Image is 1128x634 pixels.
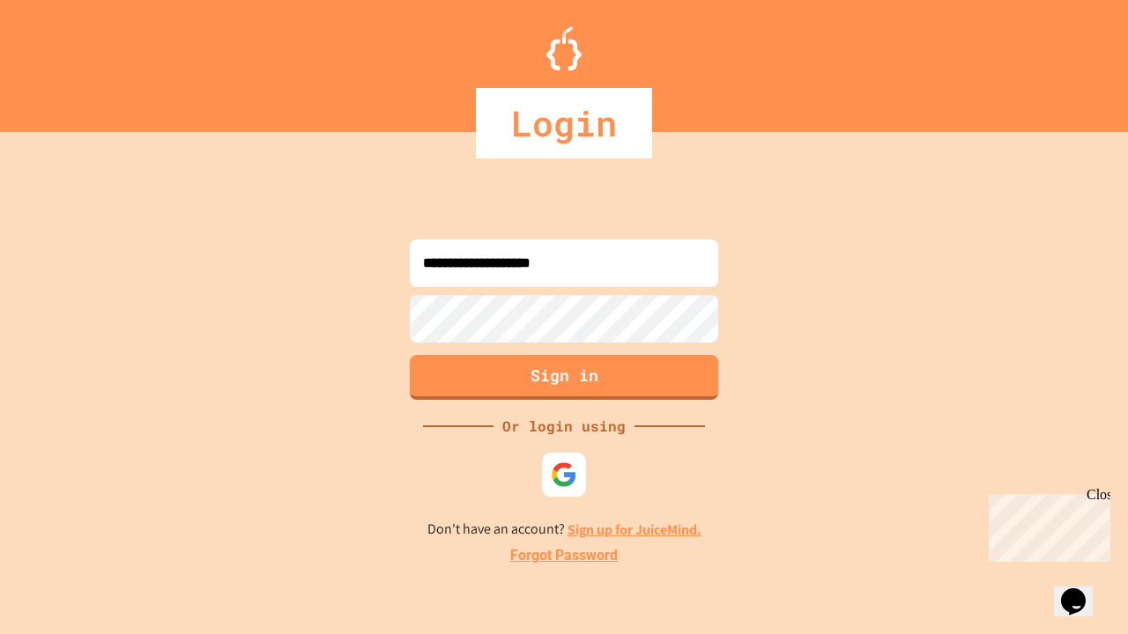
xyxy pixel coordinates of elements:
iframe: chat widget [982,487,1110,562]
p: Don't have an account? [427,519,701,541]
img: Logo.svg [546,26,582,70]
iframe: chat widget [1054,564,1110,616]
a: Sign up for JuiceMind. [568,520,701,539]
a: Forgot Password [510,545,618,566]
div: Login [476,88,652,158]
img: google-icon.svg [551,461,577,488]
div: Or login using [493,416,634,437]
button: Sign in [410,355,718,400]
div: Chat with us now!Close [7,7,122,112]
